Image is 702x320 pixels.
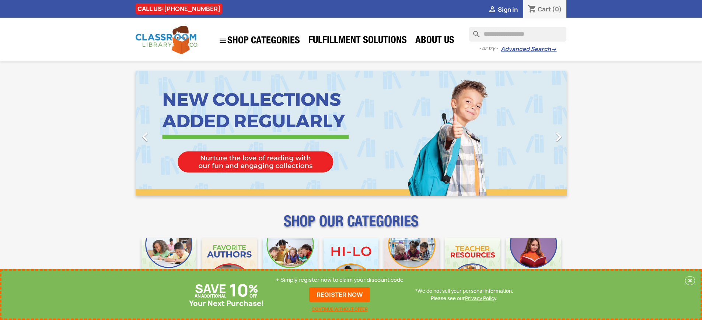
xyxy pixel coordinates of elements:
i: shopping_cart [528,5,537,14]
i:  [136,128,154,146]
a: About Us [412,34,458,49]
a: Advanced Search→ [501,46,556,53]
ul: Carousel container [136,71,567,196]
img: CLC_Teacher_Resources_Mobile.jpg [445,238,500,293]
img: CLC_Fiction_Nonfiction_Mobile.jpg [384,238,439,293]
span: → [551,46,556,53]
a: [PHONE_NUMBER] [164,5,220,13]
a: SHOP CATEGORIES [215,33,304,49]
a: Next [502,71,567,196]
img: CLC_Bulk_Mobile.jpg [142,238,196,293]
span: - or try - [479,45,501,52]
img: CLC_HiLo_Mobile.jpg [324,238,378,293]
i:  [219,36,227,45]
img: CLC_Dyslexia_Mobile.jpg [506,238,561,293]
input: Search [469,27,566,42]
span: Cart [538,5,551,13]
span: (0) [552,5,562,13]
a:  Sign in [488,6,518,14]
p: SHOP OUR CATEGORIES [136,219,567,232]
img: CLC_Phonics_And_Decodables_Mobile.jpg [263,238,318,293]
span: Sign in [498,6,518,14]
img: Classroom Library Company [136,26,198,54]
div: CALL US: [136,3,222,14]
i: search [469,27,478,36]
a: Fulfillment Solutions [305,34,411,49]
a: Previous [136,71,200,196]
i:  [488,6,497,14]
i:  [549,128,568,146]
img: CLC_Favorite_Authors_Mobile.jpg [202,238,257,293]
